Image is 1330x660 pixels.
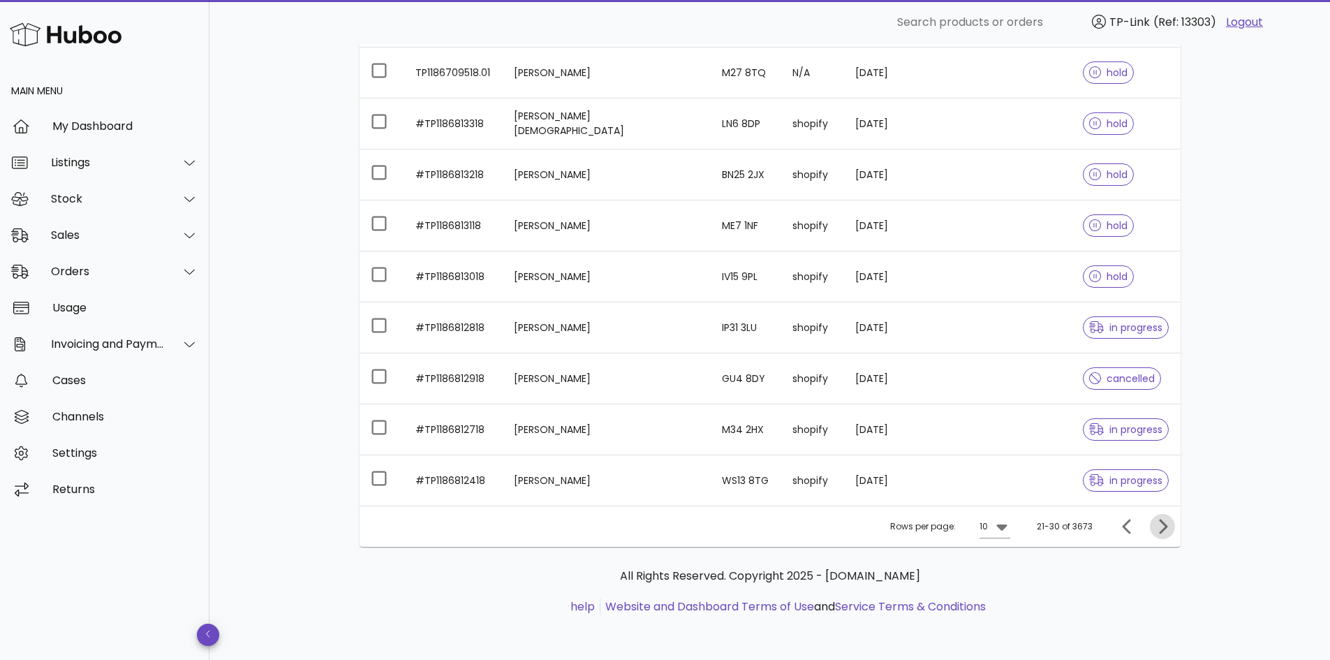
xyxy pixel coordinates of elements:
td: ME7 1NF [711,200,781,251]
td: LN6 8DP [711,98,781,149]
td: [DATE] [844,455,931,506]
div: Settings [52,446,198,460]
div: 10 [980,520,988,533]
a: help [570,599,595,615]
td: shopify [781,404,844,455]
td: shopify [781,251,844,302]
a: Service Terms & Conditions [835,599,986,615]
td: shopify [781,302,844,353]
td: [DATE] [844,47,931,98]
div: Cases [52,374,198,387]
td: BN25 2JX [711,149,781,200]
td: shopify [781,455,844,506]
td: GU4 8DY [711,353,781,404]
td: [PERSON_NAME] [503,200,711,251]
td: M27 8TQ [711,47,781,98]
td: #TP1186813218 [404,149,503,200]
td: IV15 9PL [711,251,781,302]
td: [DATE] [844,149,931,200]
td: N/A [781,47,844,98]
td: [DATE] [844,251,931,302]
td: #TP1186813318 [404,98,503,149]
span: in progress [1089,425,1163,434]
td: [PERSON_NAME] [503,251,711,302]
div: Usage [52,301,198,314]
td: #TP1186812718 [404,404,503,455]
td: shopify [781,98,844,149]
td: [PERSON_NAME] [503,149,711,200]
button: Next page [1150,514,1175,539]
td: [PERSON_NAME] [503,47,711,98]
div: Sales [51,228,165,242]
span: (Ref: 13303) [1153,14,1216,30]
td: [DATE] [844,98,931,149]
li: and [600,599,986,615]
td: #TP1186812918 [404,353,503,404]
td: IP31 3LU [711,302,781,353]
span: TP-Link [1109,14,1150,30]
div: Listings [51,156,165,169]
td: [PERSON_NAME] [503,404,711,455]
td: [PERSON_NAME][DEMOGRAPHIC_DATA] [503,98,711,149]
td: WS13 8TG [711,455,781,506]
td: [PERSON_NAME] [503,302,711,353]
td: #TP1186813118 [404,200,503,251]
td: TP1186709518.01 [404,47,503,98]
div: Channels [52,410,198,423]
a: Logout [1226,14,1263,31]
td: #TP1186812818 [404,302,503,353]
span: cancelled [1089,374,1155,383]
td: shopify [781,149,844,200]
img: Huboo Logo [10,20,121,50]
span: hold [1089,221,1128,230]
td: [PERSON_NAME] [503,455,711,506]
div: My Dashboard [52,119,198,133]
span: hold [1089,119,1128,129]
div: Invoicing and Payments [51,337,165,351]
td: #TP1186813018 [404,251,503,302]
div: Returns [52,483,198,496]
td: [DATE] [844,200,931,251]
span: hold [1089,68,1128,78]
span: hold [1089,272,1128,281]
td: shopify [781,353,844,404]
td: [DATE] [844,404,931,455]
div: Rows per page: [890,506,1010,547]
td: [DATE] [844,302,931,353]
span: in progress [1089,476,1163,485]
div: Stock [51,192,165,205]
td: #TP1186812418 [404,455,503,506]
div: 21-30 of 3673 [1037,520,1093,533]
td: shopify [781,200,844,251]
div: Orders [51,265,165,278]
td: [PERSON_NAME] [503,353,711,404]
span: hold [1089,170,1128,179]
a: Website and Dashboard Terms of Use [605,599,814,615]
button: Previous page [1115,514,1140,539]
div: 10Rows per page: [980,515,1010,538]
span: in progress [1089,323,1163,332]
td: [DATE] [844,353,931,404]
td: M34 2HX [711,404,781,455]
p: All Rights Reserved. Copyright 2025 - [DOMAIN_NAME] [371,568,1169,585]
